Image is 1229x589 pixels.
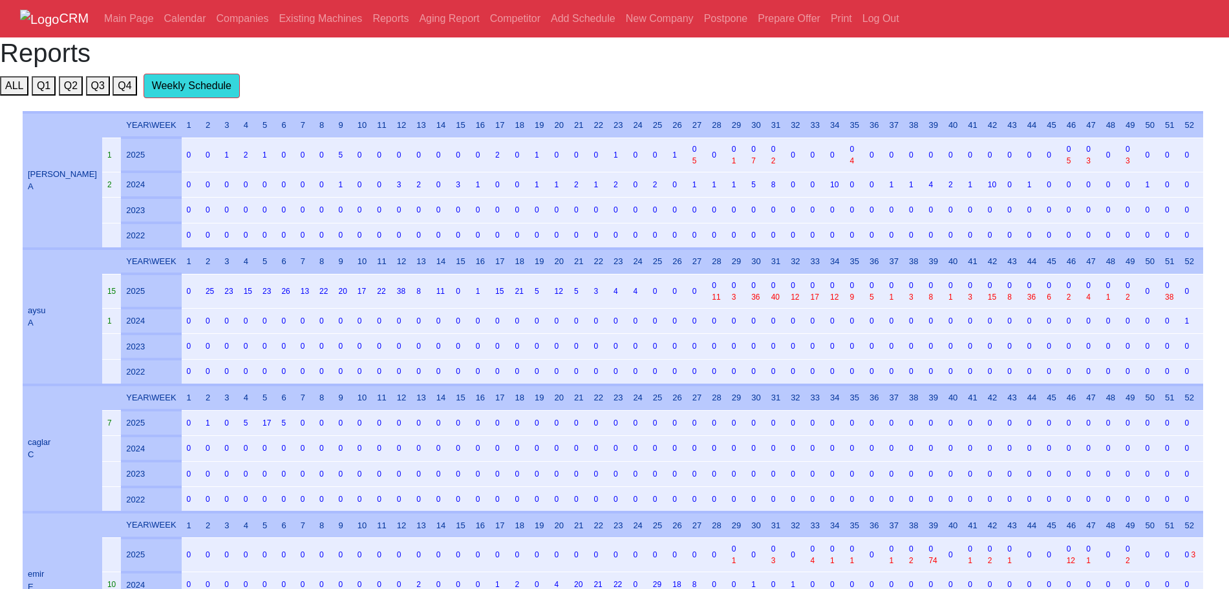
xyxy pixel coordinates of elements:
th: 44 [1022,112,1042,138]
font: 0 [377,231,381,240]
font: 3 [1126,156,1130,165]
font: 0 [416,205,421,214]
font: 0 [301,205,305,214]
th: 5 [257,112,276,138]
th: 35 [845,112,864,138]
font: 0 [948,150,953,160]
font: 0 [1047,231,1051,240]
th: 6 [276,112,295,138]
font: 0 [358,231,362,240]
font: 0 [751,231,756,240]
th: 15 [451,112,470,138]
font: 0 [1146,205,1150,214]
font: 0 [436,150,441,160]
font: 2 [495,150,500,160]
div: A [28,180,97,193]
font: 0 [1146,231,1150,240]
font: 0 [262,231,267,240]
font: 0 [535,205,539,214]
font: 0 [515,231,520,240]
th: 22 [588,112,608,138]
font: 0 [1047,180,1051,189]
font: 0 [850,145,855,154]
th: 36 [864,112,884,138]
a: Log Out [857,6,904,32]
font: 0 [397,150,401,160]
th: 1 [182,112,200,138]
font: 0 [555,205,559,214]
th: 13 [411,112,431,138]
font: 1 [614,150,618,160]
font: 0 [1126,145,1130,154]
font: 0 [206,205,210,214]
font: 0 [870,205,874,214]
th: 11 [372,112,391,138]
font: 0 [476,150,480,160]
th: 40 [943,112,963,138]
th: 17 [490,112,509,138]
font: 0 [555,150,559,160]
font: 0 [301,180,305,189]
font: 0 [811,205,815,214]
a: Reports [367,6,414,32]
th: 4 [239,112,257,138]
font: 0 [476,231,480,240]
a: Existing Machines [273,6,367,32]
th: 38 [904,112,923,138]
th: 43 [1002,112,1021,138]
font: 0 [262,180,267,189]
font: 0 [262,205,267,214]
font: 0 [281,150,286,160]
font: 0 [535,231,539,240]
font: 0 [1007,205,1012,214]
font: 0 [1185,231,1190,240]
a: New Company [621,6,699,32]
font: 0 [319,150,324,160]
th: 46 [1062,112,1081,138]
font: 0 [751,145,756,154]
font: 0 [319,180,324,189]
font: 0 [791,205,795,214]
font: 0 [593,231,598,240]
th: 52 [1180,112,1203,138]
font: 0 [614,231,618,240]
th: 20 [550,112,569,138]
th: 19 [529,112,549,138]
th: 3 [219,112,238,138]
font: 1 [593,180,598,189]
font: 2 [653,180,657,189]
a: Prepare Offer [753,6,826,32]
font: 0 [968,205,972,214]
th: 2 [200,249,219,274]
font: 0 [712,205,716,214]
font: 0 [377,180,381,189]
font: 0 [206,231,210,240]
font: 0 [1106,180,1111,189]
font: 0 [281,231,286,240]
font: 1 [672,150,677,160]
th: 2022 [121,223,181,249]
font: 0 [692,205,697,214]
font: 0 [1185,205,1190,214]
font: 0 [1126,180,1130,189]
font: 0 [1165,150,1170,160]
font: 2 [244,150,248,160]
font: 0 [593,150,598,160]
th: 34 [825,112,844,138]
font: 0 [436,231,441,240]
font: 0 [811,231,815,240]
a: Print [826,6,857,32]
font: 5 [1067,156,1071,165]
font: 0 [416,150,421,160]
font: 0 [224,180,229,189]
th: 24 [628,112,647,138]
font: 0 [574,205,579,214]
th: 1 [182,249,200,274]
th: 2024 [121,172,181,198]
a: Weekly Schedule [144,74,240,98]
font: 0 [968,150,972,160]
a: Postpone [699,6,753,32]
font: 0 [948,231,953,240]
font: 5 [692,156,697,165]
font: 0 [928,150,933,160]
